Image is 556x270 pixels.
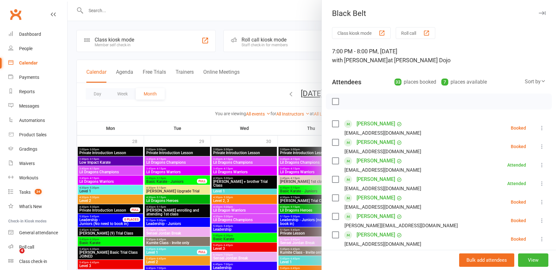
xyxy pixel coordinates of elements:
span: 4 [19,248,25,253]
a: [PERSON_NAME] [357,230,395,240]
div: [EMAIL_ADDRESS][DOMAIN_NAME] [344,129,421,137]
div: Booked [511,200,526,204]
a: [PERSON_NAME] [357,211,395,221]
div: Gradings [19,146,37,152]
div: Attended [507,163,526,167]
div: places available [441,78,487,86]
a: Waivers [8,156,67,171]
div: Booked [511,144,526,149]
iframe: Intercom live chat [6,248,22,264]
a: Messages [8,99,67,113]
div: Class check-in [19,259,47,264]
a: Roll call [8,240,67,254]
a: [PERSON_NAME] [357,137,395,147]
div: [EMAIL_ADDRESS][DOMAIN_NAME] [344,184,421,193]
div: Attendees [332,78,361,86]
div: Attended [507,181,526,186]
div: 7 [441,79,448,86]
a: Reports [8,85,67,99]
div: 33 [394,79,401,86]
div: Booked [511,237,526,241]
div: [EMAIL_ADDRESS][DOMAIN_NAME] [344,166,421,174]
a: Clubworx [8,6,24,22]
div: places booked [394,78,436,86]
div: Workouts [19,175,38,180]
a: [PERSON_NAME] [357,119,395,129]
span: with [PERSON_NAME] [332,57,388,64]
div: Automations [19,118,45,123]
a: Dashboard [8,27,67,41]
span: 34 [35,189,42,194]
div: Roll call [19,244,34,250]
div: Black Belt [322,9,556,18]
div: 7:00 PM - 8:00 PM, [DATE] [332,47,546,65]
button: Bulk add attendees [459,253,514,267]
div: Tasks [19,190,31,195]
div: [EMAIL_ADDRESS][DOMAIN_NAME] [344,147,421,156]
a: Tasks 34 [8,185,67,199]
div: Booked [511,126,526,130]
a: Product Sales [8,128,67,142]
a: Gradings [8,142,67,156]
div: Dashboard [19,32,41,37]
a: People [8,41,67,56]
a: What's New [8,199,67,214]
button: View [518,253,548,267]
a: Automations [8,113,67,128]
div: Reports [19,89,35,94]
a: Payments [8,70,67,85]
button: Class kiosk mode [332,27,391,39]
div: What's New [19,204,42,209]
a: Workouts [8,171,67,185]
a: [PERSON_NAME] [357,174,395,184]
div: Product Sales [19,132,47,137]
div: Waivers [19,161,35,166]
div: Payments [19,75,39,80]
a: [PERSON_NAME] [357,248,395,259]
div: [EMAIL_ADDRESS][DOMAIN_NAME] [344,240,421,248]
div: Booked [511,218,526,223]
a: [PERSON_NAME] [357,193,395,203]
div: People [19,46,32,51]
div: [PERSON_NAME][EMAIL_ADDRESS][DOMAIN_NAME] [344,221,458,230]
div: Messages [19,103,39,109]
a: General attendance kiosk mode [8,226,67,240]
a: [PERSON_NAME] [357,156,395,166]
div: Calendar [19,60,38,65]
a: Calendar [8,56,67,70]
span: at [PERSON_NAME] Dojo [388,57,451,64]
button: Roll call [396,27,435,39]
div: General attendance [19,230,58,235]
div: [EMAIL_ADDRESS][DOMAIN_NAME] [344,203,421,211]
a: Class kiosk mode [8,254,67,269]
div: Sort by [525,78,546,86]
